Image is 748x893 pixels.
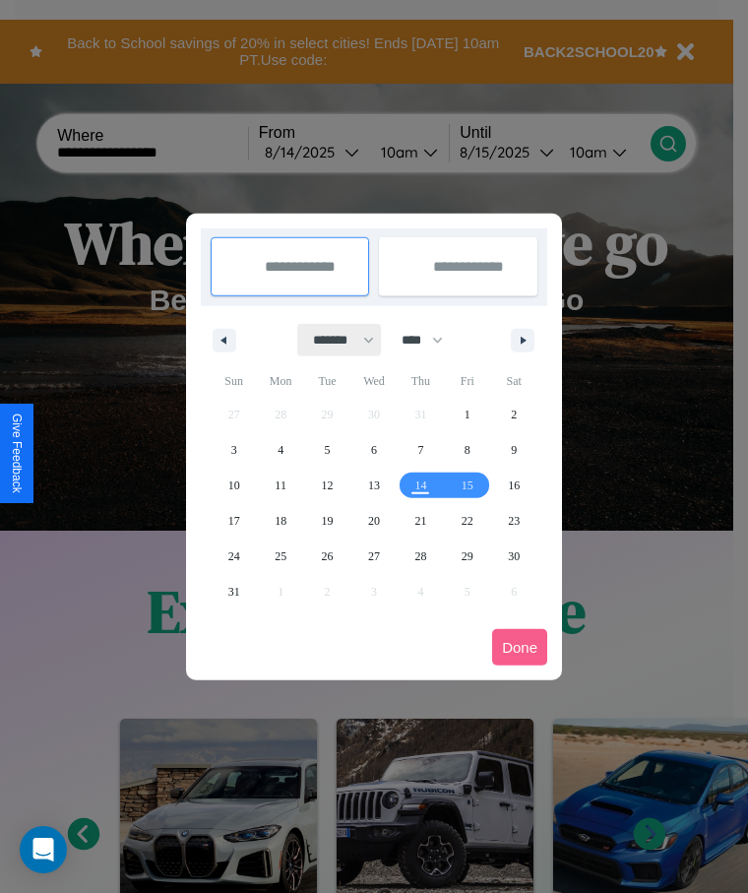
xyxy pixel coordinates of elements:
button: 14 [398,468,444,503]
span: 3 [231,432,237,468]
button: 31 [211,574,257,609]
span: 27 [368,539,380,574]
span: 26 [322,539,334,574]
span: 13 [368,468,380,503]
span: Sun [211,365,257,397]
span: 16 [508,468,520,503]
span: 22 [462,503,473,539]
span: Tue [304,365,350,397]
span: 7 [417,432,423,468]
span: 10 [228,468,240,503]
button: 17 [211,503,257,539]
span: 17 [228,503,240,539]
div: Open Intercom Messenger [20,826,67,873]
button: 12 [304,468,350,503]
button: 20 [350,503,397,539]
span: 12 [322,468,334,503]
button: 21 [398,503,444,539]
span: Wed [350,365,397,397]
button: 26 [304,539,350,574]
button: 8 [444,432,490,468]
span: 2 [511,397,517,432]
span: 21 [414,503,426,539]
span: 11 [275,468,286,503]
button: 9 [491,432,537,468]
button: 19 [304,503,350,539]
button: 27 [350,539,397,574]
span: 18 [275,503,286,539]
span: 15 [462,468,473,503]
span: Sat [491,365,537,397]
span: 4 [278,432,283,468]
button: Done [492,629,547,666]
span: 8 [465,432,470,468]
span: 1 [465,397,470,432]
button: 2 [491,397,537,432]
button: 22 [444,503,490,539]
span: 9 [511,432,517,468]
span: Mon [257,365,303,397]
span: 14 [414,468,426,503]
button: 29 [444,539,490,574]
button: 10 [211,468,257,503]
button: 15 [444,468,490,503]
span: 6 [371,432,377,468]
span: 31 [228,574,240,609]
span: 19 [322,503,334,539]
button: 5 [304,432,350,468]
span: 5 [325,432,331,468]
button: 6 [350,432,397,468]
button: 30 [491,539,537,574]
button: 25 [257,539,303,574]
span: 30 [508,539,520,574]
span: Thu [398,365,444,397]
span: 25 [275,539,286,574]
div: Give Feedback [10,414,24,493]
button: 28 [398,539,444,574]
button: 11 [257,468,303,503]
button: 16 [491,468,537,503]
span: 28 [414,539,426,574]
button: 13 [350,468,397,503]
span: 20 [368,503,380,539]
span: 29 [462,539,473,574]
button: 23 [491,503,537,539]
button: 3 [211,432,257,468]
span: 24 [228,539,240,574]
button: 7 [398,432,444,468]
button: 4 [257,432,303,468]
button: 24 [211,539,257,574]
button: 1 [444,397,490,432]
span: Fri [444,365,490,397]
span: 23 [508,503,520,539]
button: 18 [257,503,303,539]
